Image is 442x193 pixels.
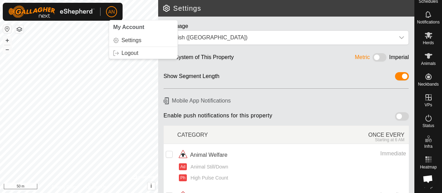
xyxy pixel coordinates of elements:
[177,149,189,161] img: animal welfare icon
[164,22,409,30] div: Language
[164,53,234,64] div: Unit System of This Property
[164,72,220,83] div: Show Segment Length
[420,165,437,169] span: Heatmap
[108,8,115,16] span: AN
[167,33,392,42] div: English ([GEOGRAPHIC_DATA])
[395,31,409,45] div: dropdown trigger
[15,25,23,33] button: Map Layers
[415,172,442,191] a: Help
[109,35,177,46] a: Settings
[3,36,11,45] button: +
[190,151,227,159] span: Animal Welfare
[419,170,437,188] div: Open chat
[188,163,228,171] span: Animal Still/Down
[109,48,177,59] a: Logout
[122,50,138,56] span: Logout
[52,184,78,190] a: Privacy Policy
[177,127,293,142] div: CATEGORY
[293,127,409,142] div: ONCE EVERY
[179,174,186,181] button: Ph
[164,112,272,123] span: Enable push notifications for this property
[122,38,142,43] span: Settings
[293,137,404,142] div: Starting at 6 AM
[147,182,155,190] button: i
[8,6,95,18] img: Gallagher Logo
[164,31,395,45] span: English (US)
[424,184,433,189] span: Help
[421,61,436,66] span: Animals
[3,25,11,33] button: Reset Map
[311,149,406,158] div: Immediate
[423,41,434,45] span: Herds
[355,53,370,64] div: Metric
[162,4,414,12] h2: Settings
[422,124,434,128] span: Status
[3,45,11,54] button: –
[424,144,432,148] span: Infra
[113,24,144,30] span: My Account
[418,82,439,86] span: Neckbands
[150,183,152,189] span: i
[389,53,409,64] div: Imperial
[161,95,412,107] h6: Mobile App Notifications
[188,174,228,182] span: High Pulse Count
[417,20,440,24] span: Notifications
[424,103,432,107] span: VPs
[86,184,106,190] a: Contact Us
[179,163,186,170] button: Ad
